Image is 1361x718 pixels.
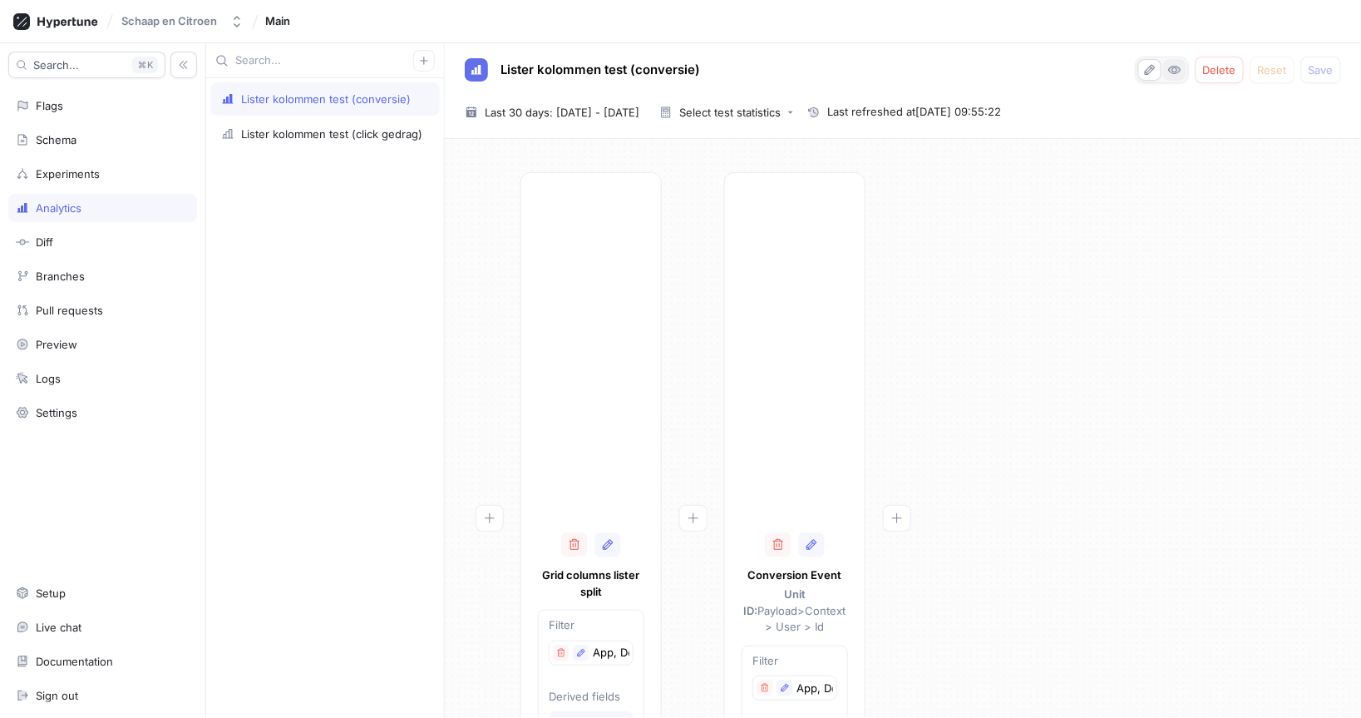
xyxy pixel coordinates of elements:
p: Grid columns lister split [538,567,644,600]
button: Reset [1250,57,1294,83]
div: Lister kolommen test (conversie) [241,92,411,106]
p: Filter [549,617,634,634]
span: Last refreshed at [DATE] 09:55:22 [827,104,1001,121]
div: Setup [36,587,66,600]
span: Lister kolommen test (conversie) [501,63,700,77]
div: Live chat [36,621,81,634]
button: Delete [1196,57,1244,83]
div: Documentation [36,655,113,668]
button: Search...K [8,52,165,78]
strong: Unit ID: [744,587,806,617]
span: Search... [33,60,79,70]
div: Schaap en Citroen [121,14,217,28]
div: Sign out [36,689,78,702]
div: Preview [36,338,77,351]
div: Lister kolommen test (click gedrag) [241,127,422,141]
div: Experiments [36,167,100,181]
span: Delete [1203,65,1236,75]
div: Diff [36,235,53,249]
div: Select test statistics [679,107,781,118]
div: Logs [36,372,61,385]
span: Main [265,15,290,27]
p: Payload > Context > User > Id [742,587,848,636]
div: K [132,57,158,73]
div: Flags [36,99,63,112]
p: Derived fields [549,689,634,706]
div: Schema [36,133,76,146]
a: Documentation [8,647,197,676]
div: Analytics [36,201,81,215]
p: Filter [752,653,837,670]
span: Save [1309,65,1334,75]
button: Schaap en Citroen [115,7,250,35]
p: App, Device en Environment [593,645,629,661]
div: Branches [36,270,85,283]
div: Pull requests [36,304,103,317]
button: Select test statistics [653,100,801,125]
button: Save [1301,57,1341,83]
input: Search... [235,52,413,69]
span: Last 30 days: [DATE] - [DATE] [485,104,639,121]
p: App, Device en Environment [796,681,833,697]
span: Reset [1258,65,1287,75]
p: Conversion Event [742,567,848,584]
div: Settings [36,406,77,419]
